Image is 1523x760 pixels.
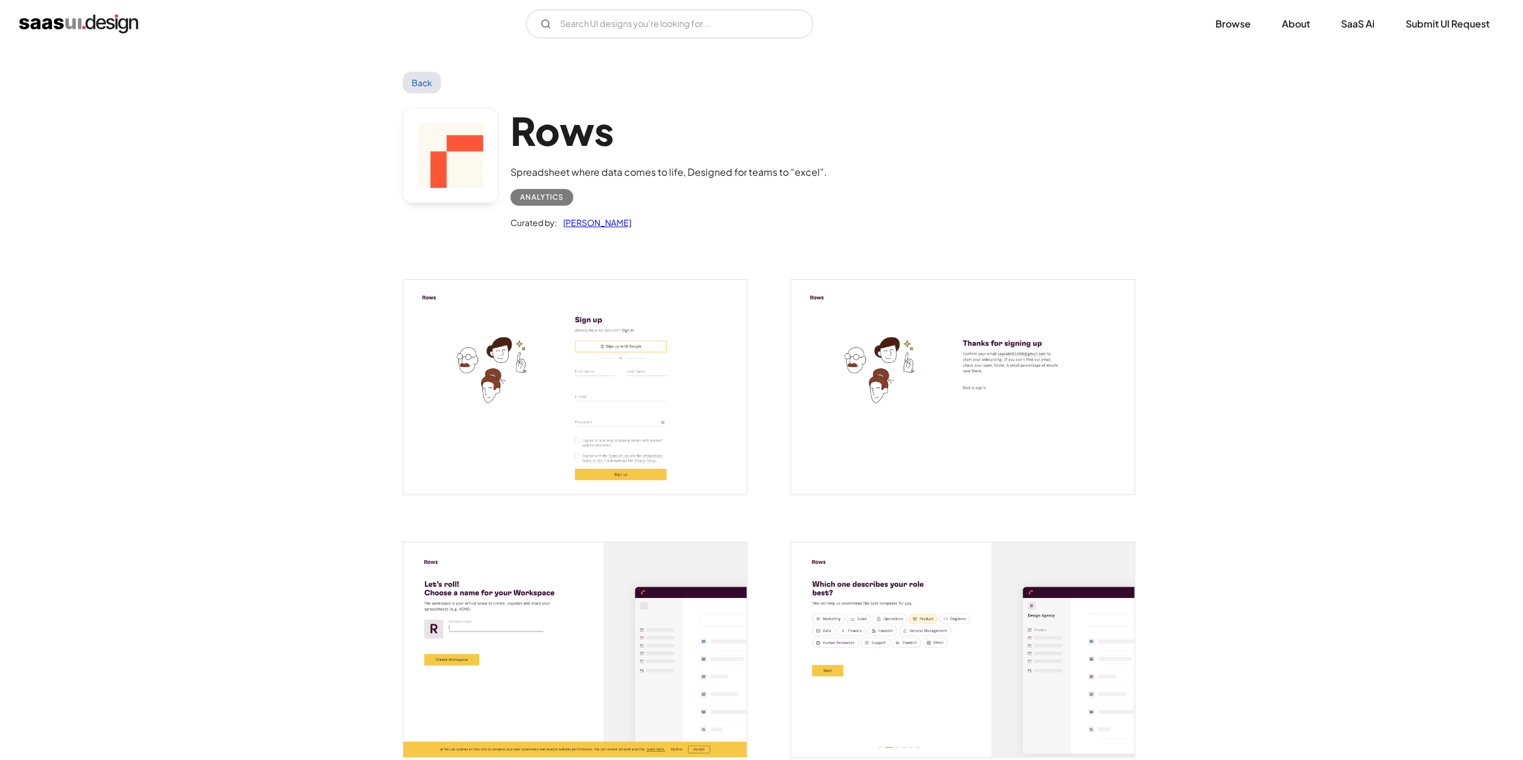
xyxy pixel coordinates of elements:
[526,10,813,38] form: Email Form
[403,542,747,757] img: 6402fc70dde3d0c0d12ed970_Rows%20Choose%20Name%20for%20Workspace.png
[1327,11,1389,37] a: SaaS Ai
[1267,11,1324,37] a: About
[520,190,564,205] div: Analytics
[791,280,1135,495] a: open lightbox
[791,280,1135,495] img: 6402fc354dac79149a373109_Rows%20Email%20Confirmation%20Screen.png
[526,10,813,38] input: Search UI designs you're looking for...
[19,14,138,33] a: home
[403,280,747,495] a: open lightbox
[557,215,631,230] a: [PERSON_NAME]
[403,280,747,495] img: 6402fc2b4dac793fb8372787_Rows%20Signup%20Screen.png
[1391,11,1504,37] a: Submit UI Request
[510,108,827,154] h1: Rows
[791,542,1135,757] img: 6402fc4f4dac79e1b637505f_Rows%20Role%20Description.png
[510,215,557,230] div: Curated by:
[403,72,442,93] a: Back
[791,542,1135,757] a: open lightbox
[510,165,827,179] div: Spreadsheet where data comes to life, Designed for teams to “excel”.
[1201,11,1265,37] a: Browse
[403,542,747,757] a: open lightbox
